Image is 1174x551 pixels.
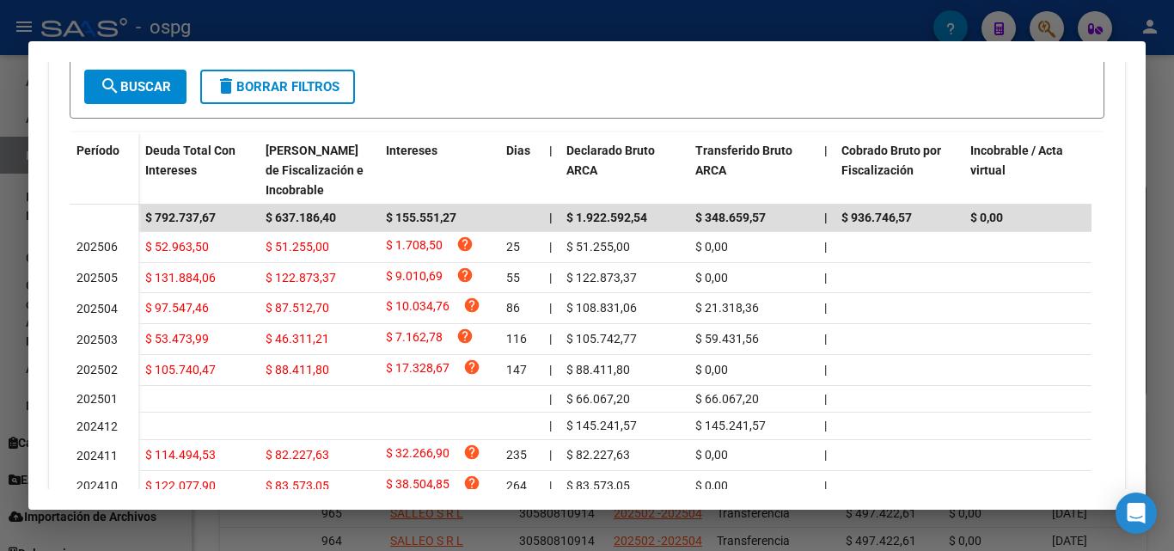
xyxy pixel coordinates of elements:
[549,240,552,254] span: |
[695,144,792,177] span: Transferido Bruto ARCA
[542,132,559,208] datatable-header-cell: |
[386,358,449,382] span: $ 17.328,67
[145,332,209,346] span: $ 53.473,99
[695,448,728,462] span: $ 0,00
[499,132,542,208] datatable-header-cell: Dias
[688,132,817,208] datatable-header-cell: Transferido Bruto ARCA
[145,363,216,377] span: $ 105.740,47
[76,144,119,157] span: Período
[695,363,728,377] span: $ 0,00
[695,240,728,254] span: $ 0,00
[386,444,449,467] span: $ 32.266,90
[145,271,216,285] span: $ 131.884,06
[76,363,118,377] span: 202502
[824,332,827,346] span: |
[695,392,759,406] span: $ 66.067,20
[824,301,827,315] span: |
[145,479,216,493] span: $ 122.077,90
[386,266,443,290] span: $ 9.010,69
[463,444,480,461] i: help
[970,144,1063,177] span: Incobrable / Acta virtual
[76,271,118,285] span: 202505
[266,211,336,224] span: $ 637.186,40
[566,240,630,254] span: $ 51.255,00
[963,132,1092,208] datatable-header-cell: Incobrable / Acta virtual
[824,271,827,285] span: |
[76,479,118,493] span: 202410
[824,240,827,254] span: |
[695,332,759,346] span: $ 59.431,56
[76,392,118,406] span: 202501
[824,392,827,406] span: |
[566,363,630,377] span: $ 88.411,80
[549,419,552,432] span: |
[566,392,630,406] span: $ 66.067,20
[386,144,437,157] span: Intereses
[695,271,728,285] span: $ 0,00
[549,271,552,285] span: |
[566,479,630,493] span: $ 83.573,05
[549,144,553,157] span: |
[817,132,835,208] datatable-header-cell: |
[138,132,259,208] datatable-header-cell: Deuda Total Con Intereses
[549,211,553,224] span: |
[549,392,552,406] span: |
[506,144,530,157] span: Dias
[145,448,216,462] span: $ 114.494,53
[76,302,118,315] span: 202504
[386,236,443,259] span: $ 1.708,50
[824,144,828,157] span: |
[259,132,379,208] datatable-header-cell: Deuda Bruta Neto de Fiscalización e Incobrable
[386,211,456,224] span: $ 155.551,27
[76,449,118,462] span: 202411
[695,419,766,432] span: $ 145.241,57
[549,332,552,346] span: |
[266,301,329,315] span: $ 87.512,70
[379,132,499,208] datatable-header-cell: Intereses
[506,448,527,462] span: 235
[835,132,963,208] datatable-header-cell: Cobrado Bruto por Fiscalización
[386,474,449,498] span: $ 38.504,85
[145,144,235,177] span: Deuda Total Con Intereses
[506,271,520,285] span: 55
[76,333,118,346] span: 202503
[145,240,209,254] span: $ 52.963,50
[456,236,474,253] i: help
[145,211,216,224] span: $ 792.737,67
[456,328,474,345] i: help
[216,79,339,95] span: Borrar Filtros
[566,271,637,285] span: $ 122.873,37
[84,70,186,104] button: Buscar
[695,479,728,493] span: $ 0,00
[566,211,647,224] span: $ 1.922.592,54
[824,211,828,224] span: |
[566,144,655,177] span: Declarado Bruto ARCA
[70,132,138,205] datatable-header-cell: Período
[386,297,449,320] span: $ 10.034,76
[266,240,329,254] span: $ 51.255,00
[824,479,827,493] span: |
[549,448,552,462] span: |
[841,211,912,224] span: $ 936.746,57
[266,479,329,493] span: $ 83.573,05
[506,479,527,493] span: 264
[549,301,552,315] span: |
[1116,493,1157,534] div: Open Intercom Messenger
[200,70,355,104] button: Borrar Filtros
[463,474,480,492] i: help
[970,211,1003,224] span: $ 0,00
[566,332,637,346] span: $ 105.742,77
[841,144,941,177] span: Cobrado Bruto por Fiscalización
[463,297,480,314] i: help
[824,419,827,432] span: |
[100,79,171,95] span: Buscar
[386,328,443,351] span: $ 7.162,78
[266,144,364,197] span: [PERSON_NAME] de Fiscalización e Incobrable
[506,363,527,377] span: 147
[695,301,759,315] span: $ 21.318,36
[566,419,637,432] span: $ 145.241,57
[76,240,118,254] span: 202506
[266,448,329,462] span: $ 82.227,63
[559,132,688,208] datatable-header-cell: Declarado Bruto ARCA
[145,301,209,315] span: $ 97.547,46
